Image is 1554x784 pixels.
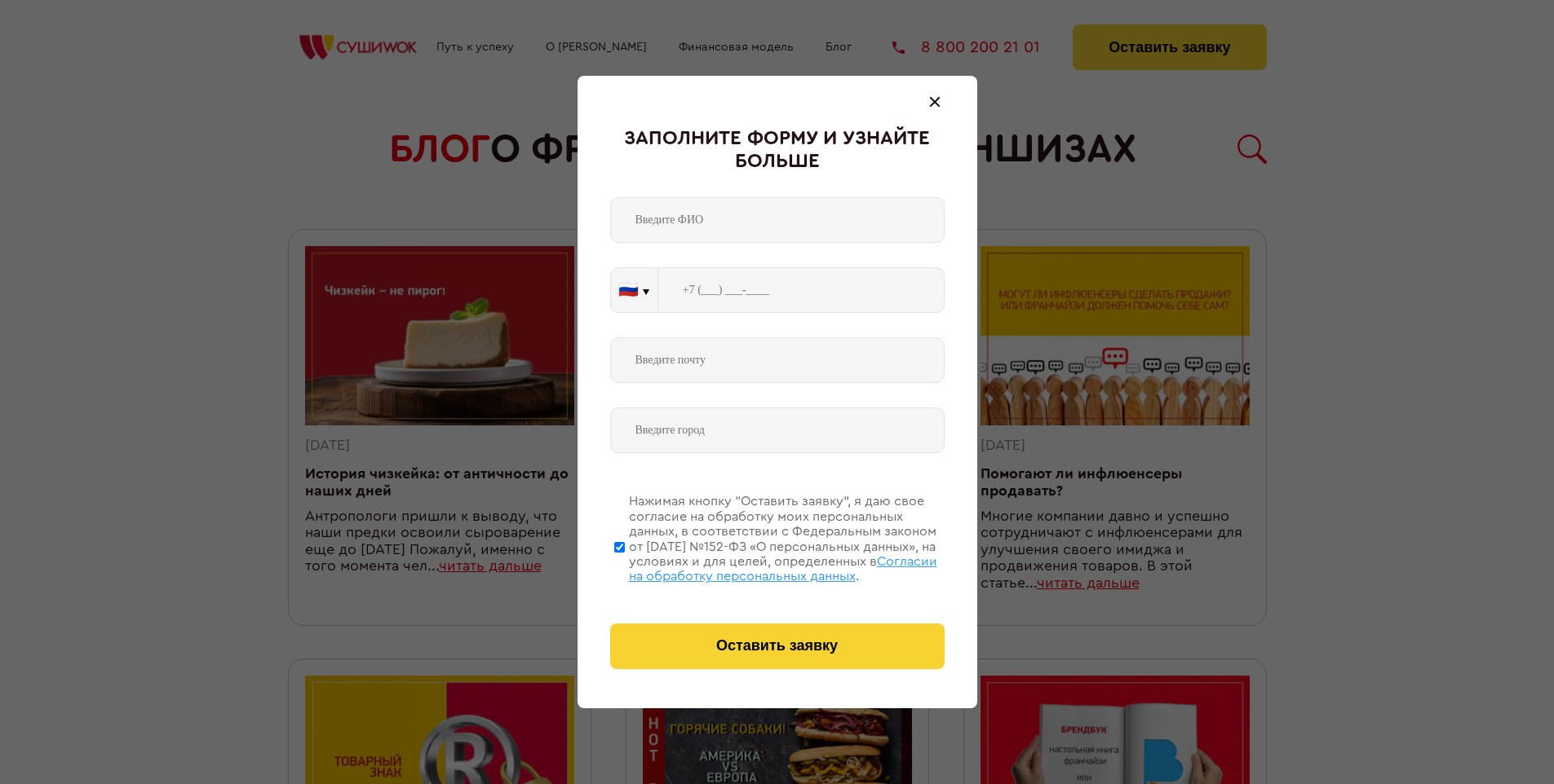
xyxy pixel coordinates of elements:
div: Заполните форму и узнайте больше [610,128,945,173]
button: Оставить заявку [610,623,945,669]
input: Введите город [610,407,945,453]
input: Введите почту [610,337,945,383]
span: Согласии на обработку персональных данных [629,555,937,583]
button: 🇷🇺 [611,268,657,312]
div: Нажимая кнопку “Оставить заявку”, я даю свое согласие на обработку моих персональных данных, в со... [629,494,945,584]
input: Введите ФИО [610,197,945,243]
input: +7 (___) ___-____ [658,267,945,313]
